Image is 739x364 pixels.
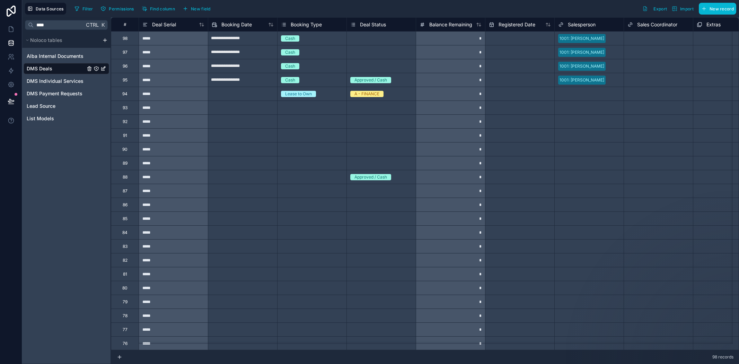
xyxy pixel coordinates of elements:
[640,3,669,15] button: Export
[25,3,66,15] button: Data Sources
[85,20,99,29] span: Ctrl
[122,147,127,152] div: 90
[123,216,127,222] div: 85
[123,271,127,277] div: 81
[680,6,694,11] span: Import
[560,35,604,42] div: 1001: [PERSON_NAME]
[560,77,604,83] div: 1001: [PERSON_NAME]
[123,36,127,41] div: 98
[123,244,127,249] div: 83
[152,21,176,28] span: Deal Serial
[560,49,604,55] div: 1001: [PERSON_NAME]
[191,6,211,11] span: New field
[123,105,127,111] div: 93
[560,63,604,69] div: 1001: [PERSON_NAME]
[122,91,127,97] div: 94
[36,6,64,11] span: Data Sources
[100,23,105,27] span: K
[354,174,387,180] div: Approved / Cash
[123,63,127,69] div: 96
[123,341,127,346] div: 76
[123,133,127,138] div: 91
[123,77,127,83] div: 95
[354,91,379,97] div: A - FINANCE
[123,202,127,208] div: 86
[710,6,734,11] span: New record
[123,50,127,55] div: 97
[285,77,295,83] div: Cash
[291,21,322,28] span: Booking Type
[354,77,387,83] div: Approved / Cash
[637,21,677,28] span: Sales Coordinator
[109,6,134,11] span: Permissions
[123,327,127,332] div: 77
[285,63,295,69] div: Cash
[360,21,386,28] span: Deal Status
[285,91,312,97] div: Lease to Own
[123,313,127,319] div: 78
[150,6,175,11] span: Find column
[696,3,736,15] a: New record
[98,3,136,14] button: Permissions
[82,6,93,11] span: Filter
[653,6,667,11] span: Export
[499,21,535,28] span: Registered Date
[123,174,127,180] div: 88
[429,21,472,28] span: Balance Remaining
[72,3,96,14] button: Filter
[123,188,127,194] div: 87
[669,3,696,15] button: Import
[285,35,295,42] div: Cash
[139,3,177,14] button: Find column
[285,49,295,55] div: Cash
[116,22,133,27] div: #
[122,285,127,291] div: 80
[180,3,213,14] button: New field
[98,3,139,14] a: Permissions
[706,21,721,28] span: Extras
[568,21,596,28] span: Salesperson
[123,119,127,124] div: 92
[221,21,252,28] span: Booking Date
[123,161,127,166] div: 89
[699,3,736,15] button: New record
[123,258,127,263] div: 82
[122,230,127,235] div: 84
[123,299,127,305] div: 79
